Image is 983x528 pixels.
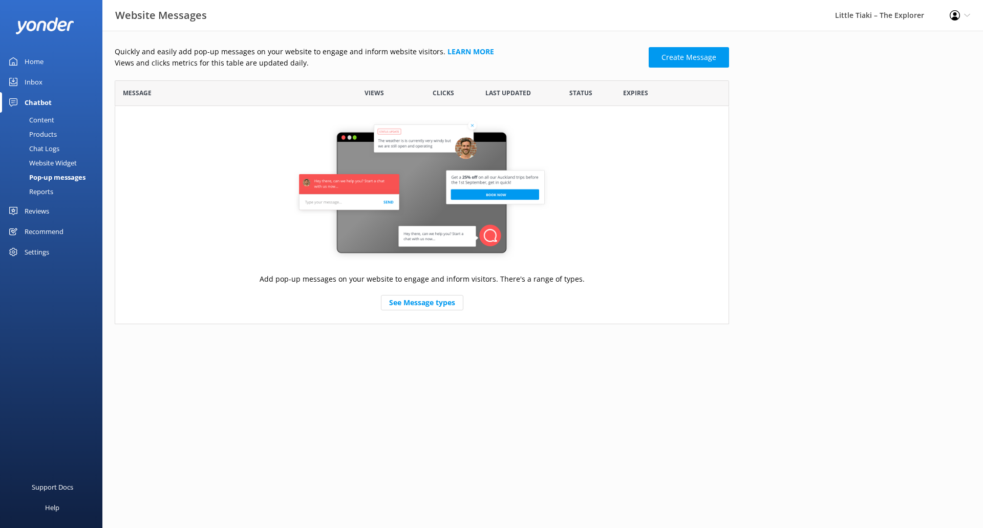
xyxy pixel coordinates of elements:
a: Create Message [649,47,729,68]
div: Chatbot [25,92,52,113]
a: Website Widget [6,156,102,170]
div: Pop-up messages [6,170,86,184]
div: Reviews [25,201,49,221]
img: yonder-white-logo.png [15,17,74,34]
a: Chat Logs [6,141,102,156]
div: Reports [6,184,53,199]
span: Last updated [485,88,531,98]
span: Status [569,88,592,98]
div: Support Docs [32,477,73,497]
h3: Website Messages [115,7,207,24]
div: Products [6,127,57,141]
p: Views and clicks metrics for this table are updated daily. [115,57,643,69]
img: website-message-default [294,119,550,262]
a: Reports [6,184,102,199]
p: Add pop-up messages on your website to engage and inform visitors. There's a range of types. [260,273,585,285]
div: Recommend [25,221,63,242]
div: Settings [25,242,49,262]
div: Inbox [25,72,42,92]
div: Chat Logs [6,141,59,156]
div: Website Widget [6,156,77,170]
a: Learn more [447,47,494,56]
span: Views [365,88,384,98]
div: Help [45,497,59,518]
div: Content [6,113,54,127]
a: See Message types [381,295,463,310]
a: Pop-up messages [6,170,102,184]
a: Products [6,127,102,141]
span: Clicks [433,88,454,98]
div: Home [25,51,44,72]
p: Quickly and easily add pop-up messages on your website to engage and inform website visitors. [115,46,643,57]
div: grid [115,106,729,324]
a: Content [6,113,102,127]
span: Expires [623,88,648,98]
span: Message [123,88,152,98]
